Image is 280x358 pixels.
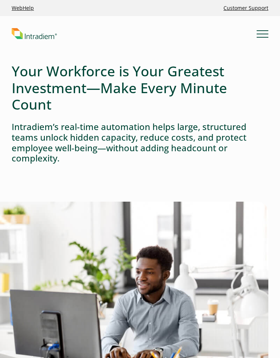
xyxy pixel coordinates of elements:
h4: Intradiem’s real-time automation helps large, structured teams unlock hidden capacity, reduce cos... [12,122,268,164]
a: Customer Support [221,1,271,15]
button: Mobile Navigation Button [257,28,268,39]
a: Link opens in a new window [9,1,37,15]
h1: Your Workforce is Your Greatest Investment—Make Every Minute Count [12,63,268,113]
a: Link to homepage of Intradiem [12,28,257,39]
img: Intradiem [12,28,57,39]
